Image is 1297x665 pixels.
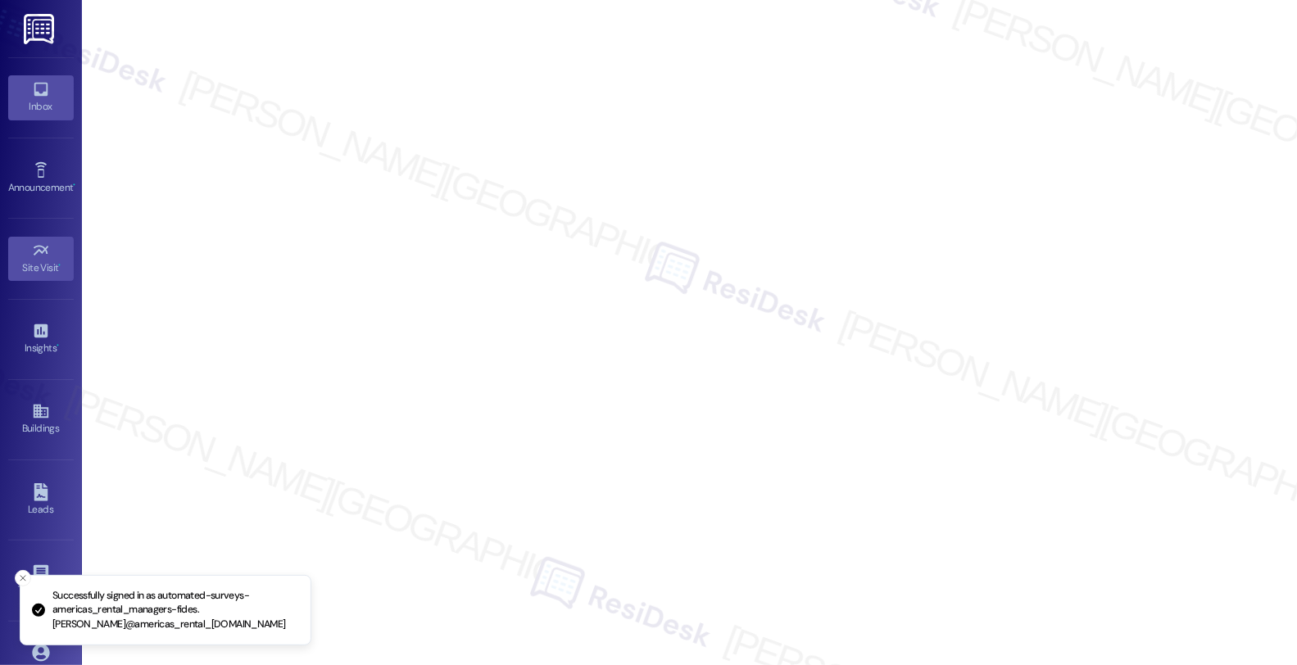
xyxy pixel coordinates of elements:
a: Buildings [8,397,74,441]
p: Successfully signed in as automated-surveys-americas_rental_managers-fides.[PERSON_NAME]@americas... [52,589,297,632]
a: Templates • [8,559,74,603]
button: Close toast [15,570,31,586]
span: • [59,260,61,271]
span: • [57,340,59,351]
a: Inbox [8,75,74,120]
a: Insights • [8,317,74,361]
img: ResiDesk Logo [24,14,57,44]
a: Site Visit • [8,237,74,281]
span: • [73,179,75,191]
a: Leads [8,478,74,522]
